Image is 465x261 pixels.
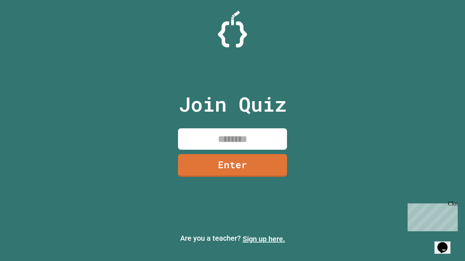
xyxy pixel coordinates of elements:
p: Join Quiz [179,89,287,119]
p: Are you a teacher? [6,233,459,244]
iframe: chat widget [434,232,458,254]
a: Enter [178,154,287,177]
iframe: chat widget [405,200,458,231]
div: Chat with us now!Close [3,3,50,46]
img: Logo.svg [218,11,247,47]
a: Sign up here. [243,235,285,243]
